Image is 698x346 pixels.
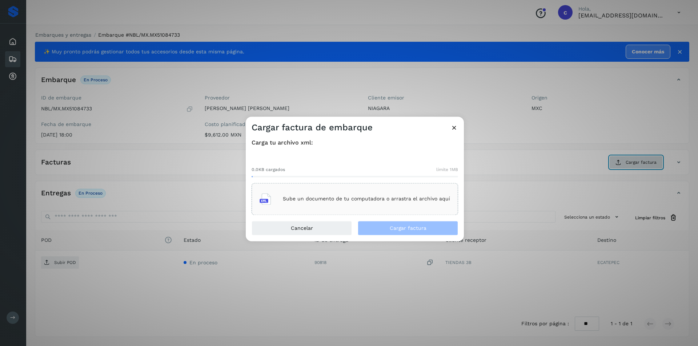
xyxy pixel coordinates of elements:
span: límite 1MB [436,166,458,173]
span: 0.0KB cargados [252,166,285,173]
span: Cargar factura [390,225,426,231]
button: Cargar factura [358,221,458,235]
span: Cancelar [291,225,313,231]
button: Cancelar [252,221,352,235]
h4: Carga tu archivo xml: [252,139,458,146]
p: Sube un documento de tu computadora o arrastra el archivo aquí [283,196,450,202]
h3: Cargar factura de embarque [252,122,373,133]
